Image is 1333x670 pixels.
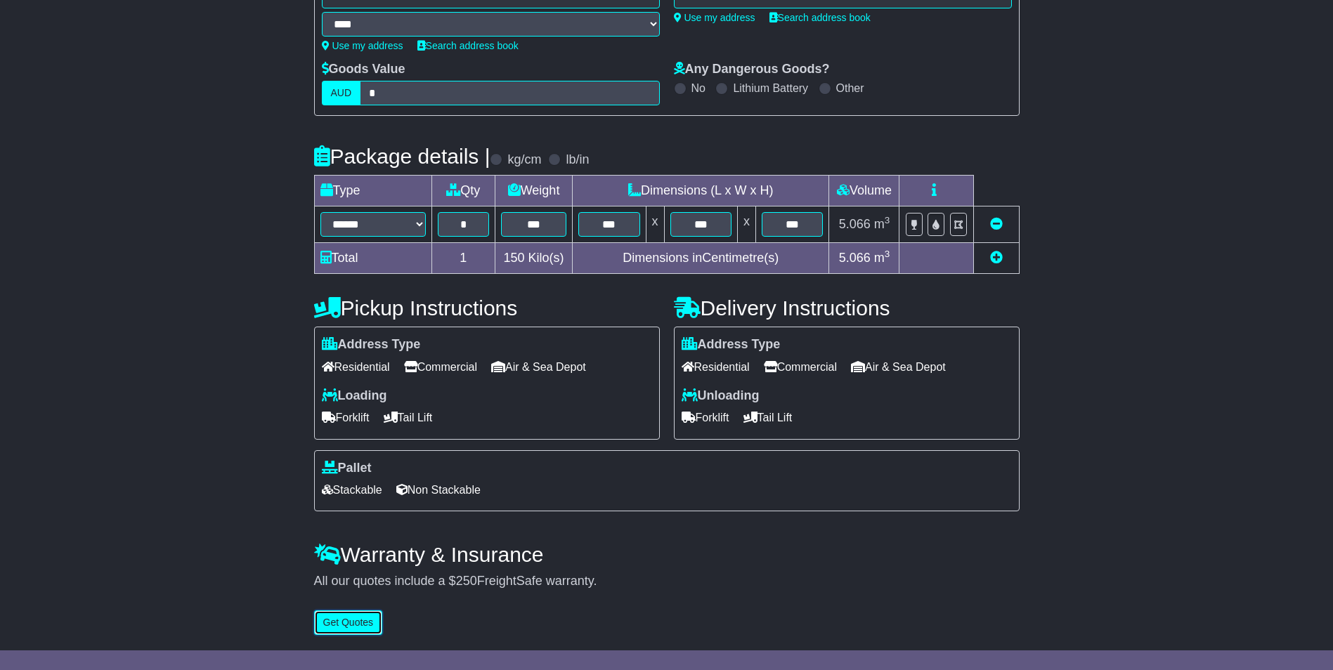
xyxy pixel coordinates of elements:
[396,479,481,501] span: Non Stackable
[314,610,383,635] button: Get Quotes
[851,356,946,378] span: Air & Sea Depot
[456,574,477,588] span: 250
[990,217,1003,231] a: Remove this item
[495,243,573,274] td: Kilo(s)
[764,356,837,378] span: Commercial
[737,206,755,243] td: x
[874,217,890,231] span: m
[674,12,755,23] a: Use my address
[322,388,387,404] label: Loading
[885,215,890,225] sup: 3
[839,251,871,265] span: 5.066
[646,206,664,243] td: x
[491,356,586,378] span: Air & Sea Depot
[322,356,390,378] span: Residential
[874,251,890,265] span: m
[322,407,370,428] span: Forklift
[322,40,403,51] a: Use my address
[836,81,864,95] label: Other
[504,251,525,265] span: 150
[743,407,793,428] span: Tail Lift
[417,40,519,51] a: Search address book
[322,81,361,105] label: AUD
[566,152,589,168] label: lb/in
[314,574,1020,589] div: All our quotes include a $ FreightSafe warranty.
[682,356,750,378] span: Residential
[674,62,830,77] label: Any Dangerous Goods?
[691,81,705,95] label: No
[431,176,495,206] td: Qty
[495,176,573,206] td: Weight
[769,12,871,23] a: Search address book
[829,176,899,206] td: Volume
[314,243,431,274] td: Total
[674,296,1020,320] h4: Delivery Instructions
[990,251,1003,265] a: Add new item
[573,243,829,274] td: Dimensions in Centimetre(s)
[322,62,405,77] label: Goods Value
[314,145,490,168] h4: Package details |
[507,152,541,168] label: kg/cm
[322,461,372,476] label: Pallet
[682,337,781,353] label: Address Type
[314,296,660,320] h4: Pickup Instructions
[839,217,871,231] span: 5.066
[733,81,808,95] label: Lithium Battery
[322,337,421,353] label: Address Type
[322,479,382,501] span: Stackable
[314,176,431,206] td: Type
[885,249,890,259] sup: 3
[384,407,433,428] span: Tail Lift
[314,543,1020,566] h4: Warranty & Insurance
[682,407,729,428] span: Forklift
[573,176,829,206] td: Dimensions (L x W x H)
[404,356,477,378] span: Commercial
[682,388,760,404] label: Unloading
[431,243,495,274] td: 1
